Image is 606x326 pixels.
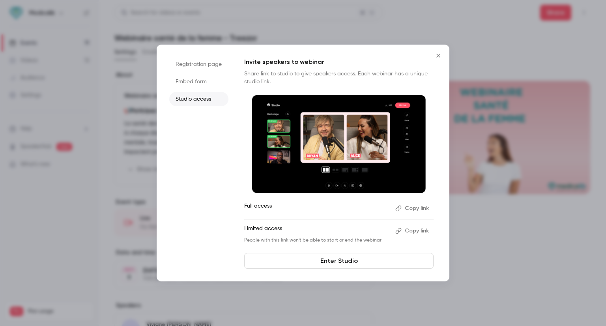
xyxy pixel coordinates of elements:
a: Enter Studio [244,253,434,269]
p: Share link to studio to give speakers access. Each webinar has a unique studio link. [244,70,434,86]
img: Invite speakers to webinar [252,95,426,193]
li: Registration page [169,57,228,71]
p: Invite speakers to webinar [244,57,434,67]
li: Studio access [169,92,228,106]
button: Close [430,48,446,64]
button: Copy link [392,225,434,237]
li: Embed form [169,75,228,89]
p: Limited access [244,225,389,237]
p: People with this link won't be able to start or end the webinar [244,237,389,244]
p: Full access [244,202,389,215]
button: Copy link [392,202,434,215]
